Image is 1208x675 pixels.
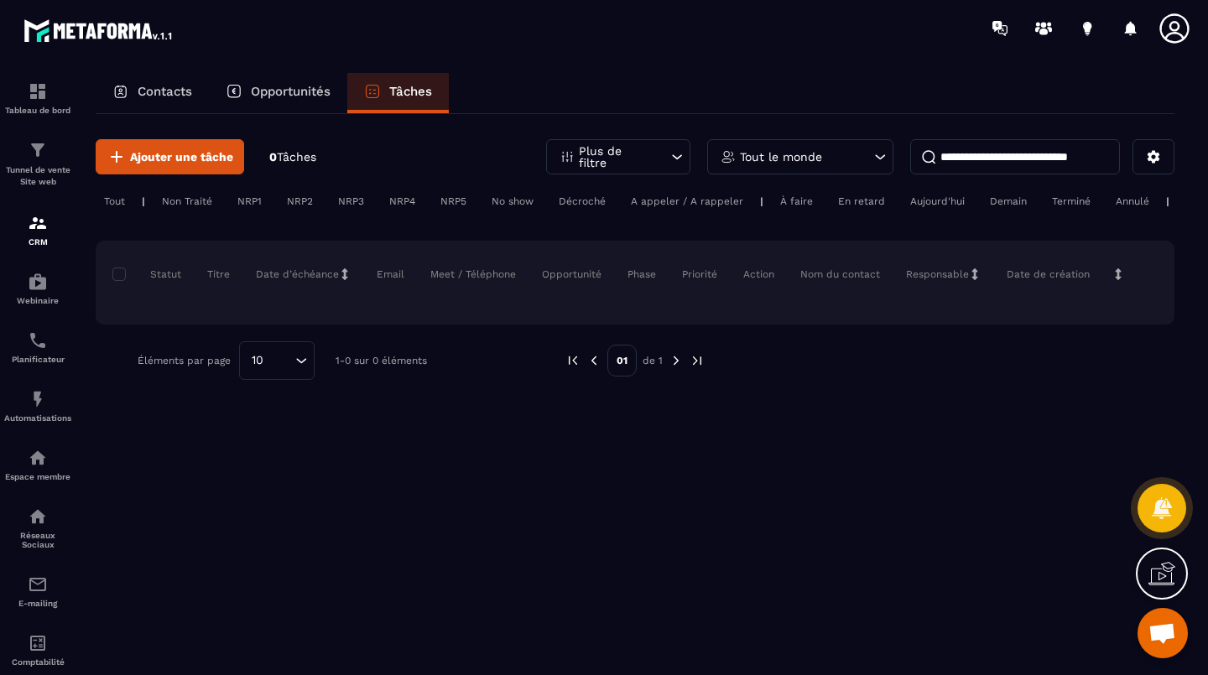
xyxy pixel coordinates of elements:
[772,191,821,211] div: À faire
[28,389,48,409] img: automations
[682,267,717,281] p: Priorité
[643,354,663,367] p: de 1
[138,355,231,366] p: Éléments par page
[579,145,653,169] p: Plus de filtre
[4,562,71,620] a: emailemailE-mailing
[1166,195,1169,207] p: |
[239,341,315,380] div: Search for option
[586,353,601,368] img: prev
[430,267,516,281] p: Meet / Téléphone
[142,195,145,207] p: |
[138,84,192,99] p: Contacts
[432,191,475,211] div: NRP5
[279,191,321,211] div: NRP2
[622,191,752,211] div: A appeler / A rappeler
[1007,267,1090,281] p: Date de création
[4,472,71,481] p: Espace membre
[117,267,181,281] p: Statut
[330,191,372,211] div: NRP3
[269,351,291,370] input: Search for option
[4,127,71,200] a: formationformationTunnel de vente Site web
[154,191,221,211] div: Non Traité
[246,351,269,370] span: 10
[4,318,71,376] a: schedulerschedulerPlanificateur
[902,191,973,211] div: Aujourd'hui
[28,574,48,595] img: email
[4,494,71,562] a: social-networksocial-networkRéseaux Sociaux
[381,191,424,211] div: NRP4
[28,633,48,653] img: accountant
[336,355,427,366] p: 1-0 sur 0 éléments
[740,151,822,163] p: Tout le monde
[28,140,48,160] img: formation
[28,448,48,468] img: automations
[389,84,432,99] p: Tâches
[4,106,71,115] p: Tableau de bord
[1107,191,1158,211] div: Annulé
[251,84,331,99] p: Opportunités
[130,148,233,165] span: Ajouter une tâche
[4,164,71,188] p: Tunnel de vente Site web
[760,195,763,207] p: |
[28,81,48,101] img: formation
[4,69,71,127] a: formationformationTableau de bord
[96,73,209,113] a: Contacts
[830,191,893,211] div: En retard
[542,267,601,281] p: Opportunité
[4,531,71,549] p: Réseaux Sociaux
[1044,191,1099,211] div: Terminé
[229,191,270,211] div: NRP1
[96,139,244,174] button: Ajouter une tâche
[4,237,71,247] p: CRM
[550,191,614,211] div: Décroché
[377,267,404,281] p: Email
[565,353,581,368] img: prev
[209,73,347,113] a: Opportunités
[28,272,48,292] img: automations
[981,191,1035,211] div: Demain
[4,200,71,259] a: formationformationCRM
[483,191,542,211] div: No show
[690,353,705,368] img: next
[4,413,71,423] p: Automatisations
[4,599,71,608] p: E-mailing
[28,506,48,527] img: social-network
[743,267,774,281] p: Action
[269,149,316,165] p: 0
[906,267,969,281] p: Responsable
[800,267,880,281] p: Nom du contact
[23,15,174,45] img: logo
[4,296,71,305] p: Webinaire
[4,355,71,364] p: Planificateur
[96,191,133,211] div: Tout
[669,353,684,368] img: next
[627,267,656,281] p: Phase
[28,330,48,350] img: scheduler
[4,376,71,435] a: automationsautomationsAutomatisations
[347,73,449,113] a: Tâches
[607,345,637,376] p: 01
[1138,608,1188,658] div: Ouvrir le chat
[277,150,316,164] span: Tâches
[256,267,339,281] p: Date d’échéance
[207,267,230,281] p: Titre
[4,657,71,667] p: Comptabilité
[4,435,71,494] a: automationsautomationsEspace membre
[28,213,48,233] img: formation
[4,259,71,318] a: automationsautomationsWebinaire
